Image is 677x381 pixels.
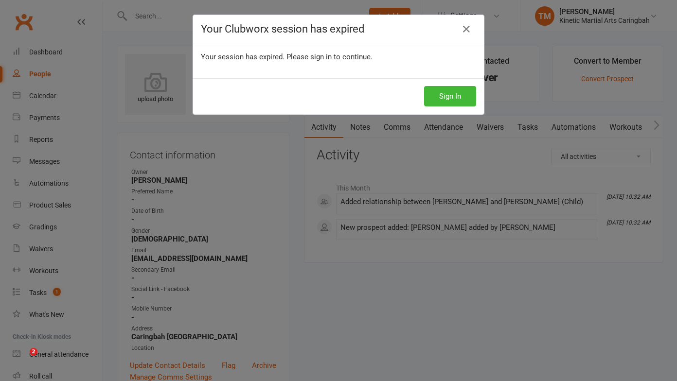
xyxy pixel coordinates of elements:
a: Close [459,21,474,37]
h4: Your Clubworx session has expired [201,23,476,35]
iframe: Intercom live chat [10,348,33,371]
span: Your session has expired. Please sign in to continue. [201,52,373,61]
span: 2 [30,348,37,356]
button: Sign In [424,86,476,106]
